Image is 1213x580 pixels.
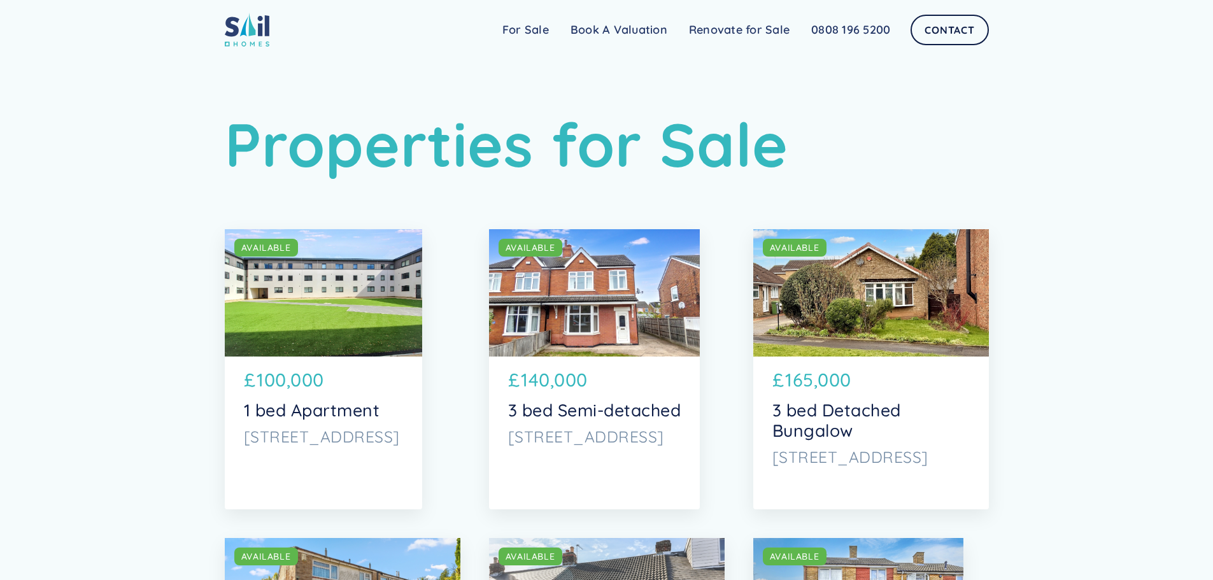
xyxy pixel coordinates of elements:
[772,400,970,441] p: 3 bed Detached Bungalow
[911,15,988,45] a: Contact
[492,17,560,43] a: For Sale
[244,400,403,420] p: 1 bed Apartment
[489,229,700,509] a: AVAILABLE£140,0003 bed Semi-detached[STREET_ADDRESS]
[506,550,555,563] div: AVAILABLE
[257,366,324,393] p: 100,000
[241,550,291,563] div: AVAILABLE
[560,17,678,43] a: Book A Valuation
[785,366,851,393] p: 165,000
[241,241,291,254] div: AVAILABLE
[244,366,256,393] p: £
[770,550,819,563] div: AVAILABLE
[508,400,681,420] p: 3 bed Semi-detached
[225,108,989,181] h1: Properties for Sale
[772,366,784,393] p: £
[770,241,819,254] div: AVAILABLE
[800,17,901,43] a: 0808 196 5200
[506,241,555,254] div: AVAILABLE
[225,229,422,509] a: AVAILABLE£100,0001 bed Apartment[STREET_ADDRESS]
[244,427,403,447] p: [STREET_ADDRESS]
[753,229,989,509] a: AVAILABLE£165,0003 bed Detached Bungalow[STREET_ADDRESS]
[772,447,970,467] p: [STREET_ADDRESS]
[508,427,681,447] p: [STREET_ADDRESS]
[678,17,800,43] a: Renovate for Sale
[508,366,520,393] p: £
[225,13,269,46] img: sail home logo colored
[521,366,588,393] p: 140,000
